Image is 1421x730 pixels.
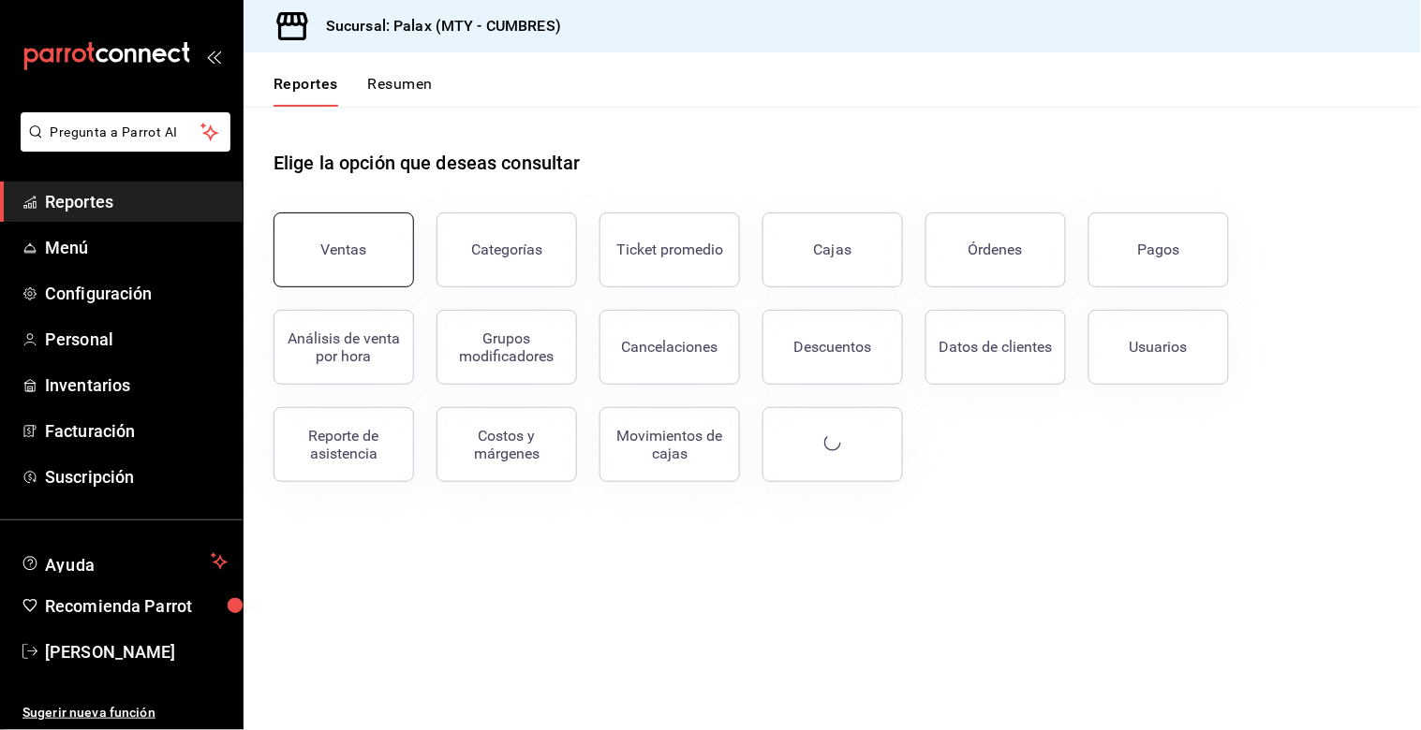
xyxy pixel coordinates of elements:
[311,15,561,37] h3: Sucursal: Palax (MTY - CUMBRES)
[471,241,542,258] div: Categorías
[45,235,228,260] span: Menú
[45,593,228,619] span: Recomienda Parrot
[925,310,1066,385] button: Datos de clientes
[45,327,228,352] span: Personal
[45,281,228,306] span: Configuración
[45,464,228,489] span: Suscripción
[1138,241,1180,258] div: Pagos
[969,241,1023,258] div: Órdenes
[599,212,740,287] button: Ticket promedio
[762,212,903,287] a: Cajas
[1130,338,1188,356] div: Usuarios
[21,112,230,152] button: Pregunta a Parrot AI
[22,703,228,723] span: Sugerir nueva función
[206,49,221,64] button: open_drawer_menu
[274,407,414,482] button: Reporte de asistencia
[368,75,433,107] button: Resumen
[449,427,565,462] div: Costos y márgenes
[925,212,1066,287] button: Órdenes
[612,427,728,462] div: Movimientos de cajas
[13,136,230,155] a: Pregunta a Parrot AI
[274,212,414,287] button: Ventas
[616,241,723,258] div: Ticket promedio
[51,123,201,142] span: Pregunta a Parrot AI
[286,329,402,365] div: Análisis de venta por hora
[449,329,565,365] div: Grupos modificadores
[599,310,740,385] button: Cancelaciones
[274,149,581,177] h1: Elige la opción que deseas consultar
[762,310,903,385] button: Descuentos
[45,639,228,664] span: [PERSON_NAME]
[45,189,228,214] span: Reportes
[437,212,577,287] button: Categorías
[794,338,872,356] div: Descuentos
[45,550,203,573] span: Ayuda
[437,310,577,385] button: Grupos modificadores
[286,427,402,462] div: Reporte de asistencia
[940,338,1053,356] div: Datos de clientes
[622,338,718,356] div: Cancelaciones
[274,310,414,385] button: Análisis de venta por hora
[437,407,577,482] button: Costos y márgenes
[321,241,367,258] div: Ventas
[274,75,338,107] button: Reportes
[45,372,228,398] span: Inventarios
[814,239,852,261] div: Cajas
[1088,310,1229,385] button: Usuarios
[599,407,740,482] button: Movimientos de cajas
[1088,212,1229,287] button: Pagos
[274,75,433,107] div: navigation tabs
[45,418,228,444] span: Facturación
